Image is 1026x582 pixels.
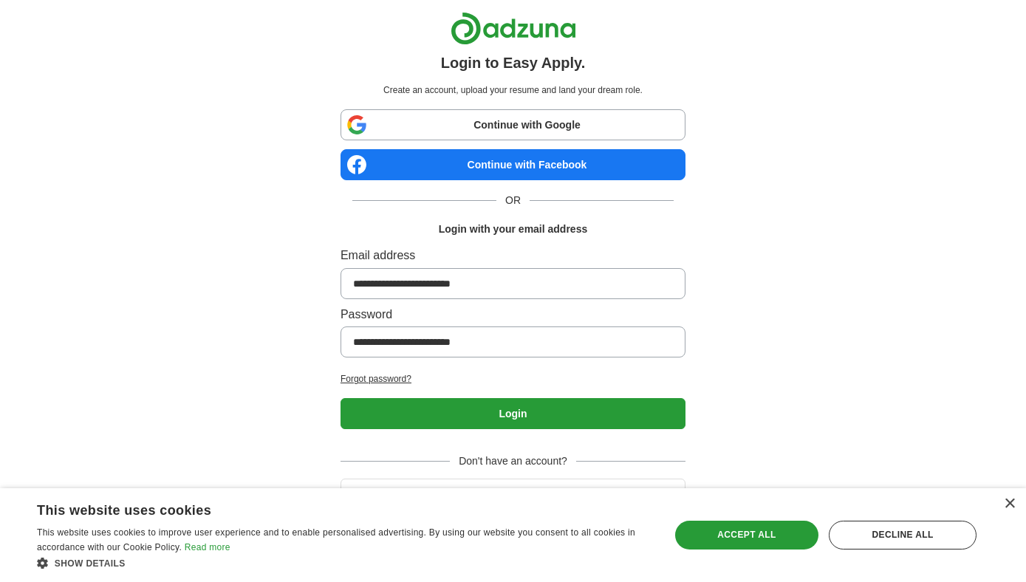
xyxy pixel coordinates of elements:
[341,149,685,180] a: Continue with Facebook
[185,542,230,552] a: Read more, opens a new window
[341,398,685,429] button: Login
[37,527,635,552] span: This website uses cookies to improve user experience and to enable personalised advertising. By u...
[439,221,587,237] h1: Login with your email address
[37,555,651,571] div: Show details
[343,83,683,97] p: Create an account, upload your resume and land your dream role.
[37,497,614,519] div: This website uses cookies
[341,372,685,386] a: Forgot password?
[829,521,977,549] div: Decline all
[341,305,685,324] label: Password
[341,479,685,510] button: Create account
[451,12,576,45] img: Adzuna logo
[55,558,126,569] span: Show details
[496,192,530,208] span: OR
[341,109,685,140] a: Continue with Google
[441,51,586,75] h1: Login to Easy Apply.
[675,521,818,549] div: Accept all
[341,246,685,265] label: Email address
[1004,499,1015,510] div: Close
[450,453,576,469] span: Don't have an account?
